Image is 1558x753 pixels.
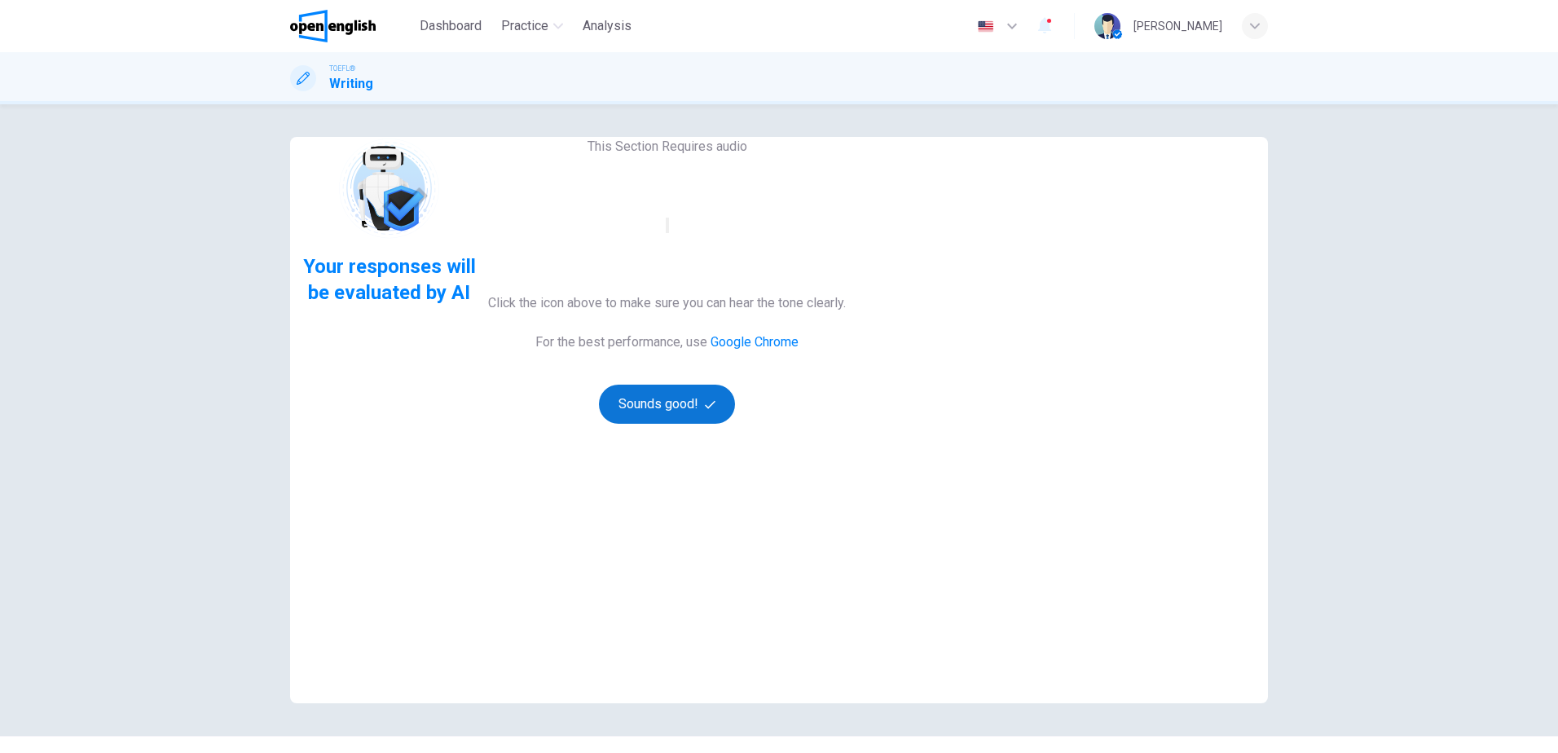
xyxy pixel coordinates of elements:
[329,63,355,74] span: TOEFL®
[290,253,488,306] span: Your responses will be evaluated by AI
[975,20,996,33] img: en
[495,11,570,41] button: Practice
[488,293,846,313] h6: Click the icon above to make sure you can hear the tone clearly.
[576,11,638,41] button: Analysis
[420,16,482,36] span: Dashboard
[290,10,413,42] a: OpenEnglish logo
[711,334,799,350] a: Google Chrome
[535,332,799,352] h6: For the best performance, use
[488,137,846,156] h6: This Section Requires audio
[501,16,548,36] span: Practice
[337,137,441,240] img: robot icon
[413,11,488,41] button: Dashboard
[1094,13,1120,39] img: Profile picture
[290,10,376,42] img: OpenEnglish logo
[599,385,736,424] button: Sounds good!
[329,74,373,94] h1: Writing
[1133,16,1222,36] div: [PERSON_NAME]
[583,16,632,36] span: Analysis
